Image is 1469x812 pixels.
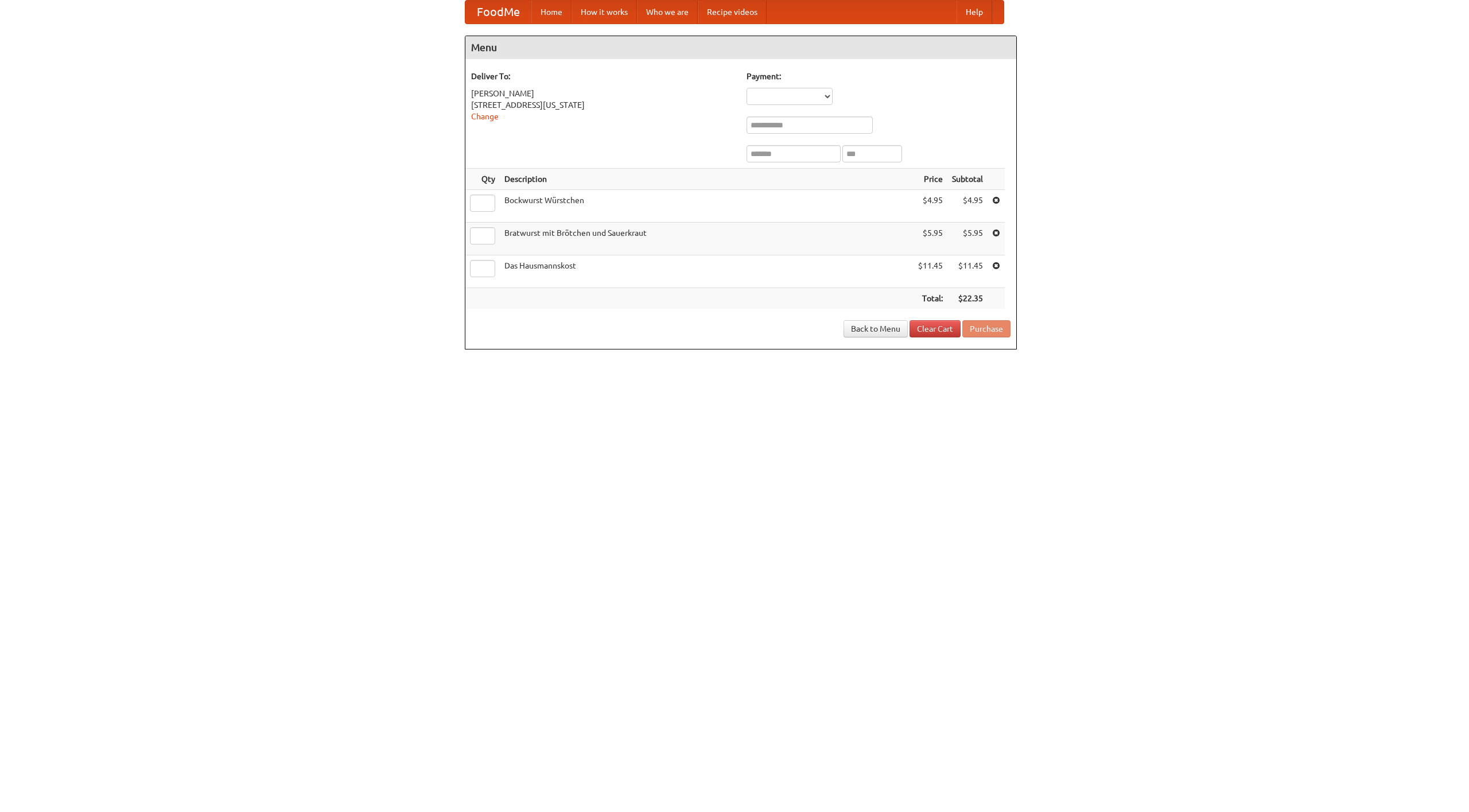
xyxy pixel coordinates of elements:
[637,1,698,24] a: Who we are
[500,190,914,223] td: Bockwurst Würstchen
[914,190,947,223] td: $4.95
[947,223,988,255] td: $5.95
[947,190,988,223] td: $4.95
[471,88,735,99] div: [PERSON_NAME]
[957,1,992,24] a: Help
[947,255,988,288] td: $11.45
[531,1,572,24] a: Home
[572,1,637,24] a: How it works
[914,223,947,255] td: $5.95
[698,1,767,24] a: Recipe videos
[914,255,947,288] td: $11.45
[500,223,914,255] td: Bratwurst mit Brötchen und Sauerkraut
[500,255,914,288] td: Das Hausmannskost
[465,36,1016,59] h4: Menu
[844,320,908,337] a: Back to Menu
[500,169,914,190] th: Description
[465,169,500,190] th: Qty
[910,320,961,337] a: Clear Cart
[947,169,988,190] th: Subtotal
[914,288,947,309] th: Total:
[465,1,531,24] a: FoodMe
[747,71,1011,82] h5: Payment:
[962,320,1011,337] button: Purchase
[471,71,735,82] h5: Deliver To:
[471,112,499,121] a: Change
[947,288,988,309] th: $22.35
[471,99,735,111] div: [STREET_ADDRESS][US_STATE]
[914,169,947,190] th: Price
